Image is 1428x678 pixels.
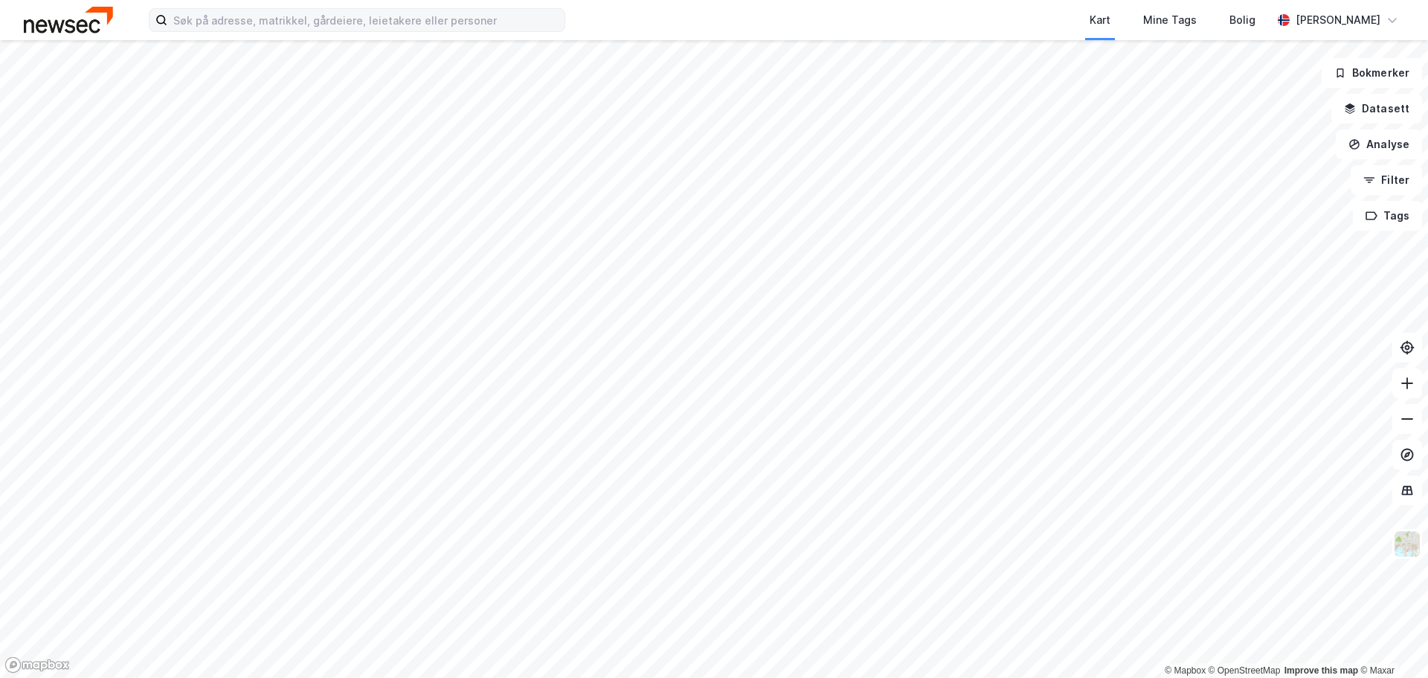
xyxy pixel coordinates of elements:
div: [PERSON_NAME] [1296,11,1380,29]
a: Mapbox homepage [4,656,70,674]
div: Bolig [1229,11,1255,29]
input: Søk på adresse, matrikkel, gårdeiere, leietakere eller personer [167,9,565,31]
img: newsec-logo.f6e21ccffca1b3a03d2d.png [24,7,113,33]
img: Z [1393,530,1421,558]
button: Filter [1351,165,1422,195]
button: Datasett [1331,94,1422,124]
a: Improve this map [1284,665,1358,676]
div: Mine Tags [1143,11,1197,29]
iframe: Chat Widget [1354,607,1428,678]
a: Mapbox [1165,665,1206,676]
a: OpenStreetMap [1209,665,1281,676]
button: Analyse [1336,129,1422,159]
div: Kart [1090,11,1110,29]
button: Tags [1353,201,1422,231]
button: Bokmerker [1322,58,1422,88]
